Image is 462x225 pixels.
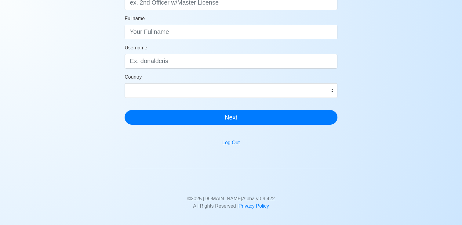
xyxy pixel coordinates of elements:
[125,110,337,125] button: Next
[129,188,333,210] p: © 2025 [DOMAIN_NAME] Alpha v 0.9.422 All Rights Reserved |
[238,203,269,209] a: Privacy Policy
[218,137,244,148] button: Log Out
[125,25,337,39] input: Your Fullname
[125,45,147,50] span: Username
[125,54,337,69] input: Ex. donaldcris
[125,73,142,81] label: Country
[125,16,145,21] span: Fullname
